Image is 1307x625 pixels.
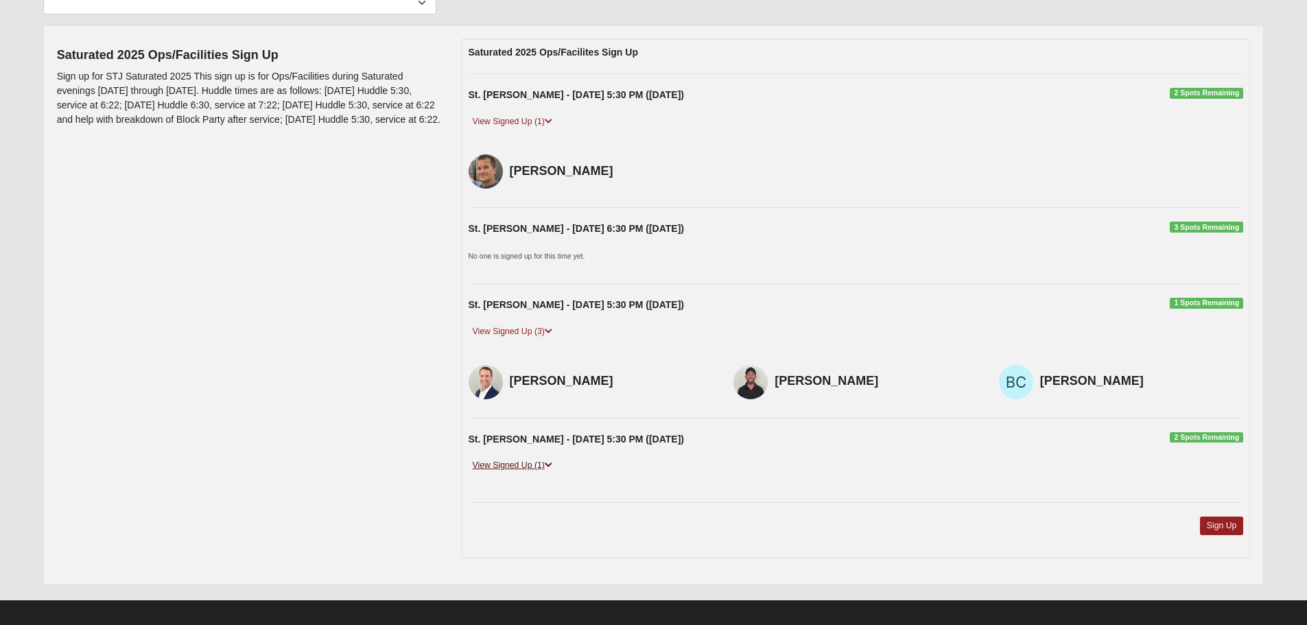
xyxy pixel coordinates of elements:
[469,89,684,100] strong: St. [PERSON_NAME] - [DATE] 5:30 PM ([DATE])
[469,458,556,473] a: View Signed Up (1)
[469,299,684,310] strong: St. [PERSON_NAME] - [DATE] 5:30 PM ([DATE])
[1040,374,1244,389] h4: [PERSON_NAME]
[999,365,1033,399] img: Brian Crawford
[1170,432,1243,443] span: 2 Spots Remaining
[1170,88,1243,99] span: 2 Spots Remaining
[775,374,978,389] h4: [PERSON_NAME]
[469,223,684,234] strong: St. [PERSON_NAME] - [DATE] 6:30 PM ([DATE])
[1200,517,1244,535] a: Sign Up
[469,252,585,260] small: No one is signed up for this time yet.
[469,365,503,399] img: Jerry Holloway
[1170,222,1243,233] span: 3 Spots Remaining
[469,154,503,189] img: Jacob Blanton
[510,374,714,389] h4: [PERSON_NAME]
[57,48,441,63] h4: Saturated 2025 Ops/Facilities Sign Up
[469,115,556,129] a: View Signed Up (1)
[510,164,714,179] h4: [PERSON_NAME]
[57,69,441,127] p: Sign up for STJ Saturated 2025 This sign up is for Ops/Facilities during Saturated evenings [DATE...
[469,325,556,339] a: View Signed Up (3)
[469,47,638,58] strong: Saturated 2025 Ops/Facilites Sign Up
[469,434,684,445] strong: St. [PERSON_NAME] - [DATE] 5:30 PM ([DATE])
[1170,298,1243,309] span: 1 Spots Remaining
[733,365,768,399] img: Robert Peters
